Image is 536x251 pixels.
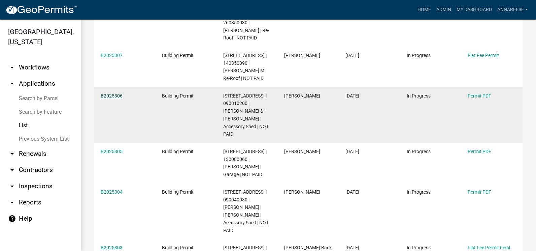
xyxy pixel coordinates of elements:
span: Phil Gehring [284,189,320,195]
span: 09/03/2025 [345,149,359,154]
span: Gina Gullickson [284,53,320,58]
i: help [8,215,16,223]
i: arrow_drop_down [8,182,16,190]
a: B2025306 [101,93,123,99]
span: Building Permit [162,189,194,195]
span: 09/03/2025 [345,189,359,195]
i: arrow_drop_down [8,63,16,72]
i: arrow_drop_down [8,198,16,206]
a: Permit PDF [468,189,491,195]
span: Brian Shanks [284,93,320,99]
span: 09/02/2025 [345,245,359,250]
i: arrow_drop_up [8,80,16,88]
span: Building Permit [162,245,194,250]
span: 26157 740TH AVE | 130080060 | FARROW,LEON E | Garage | NOT PAID [223,149,267,177]
span: 21948 MOCCASIN RD | 090810200 | SHANKS,BRIAN D & | DEBRA J SHANKS | Accessory Shed | NOT PAID [223,93,269,137]
a: Flat Fee Permit [468,53,499,58]
span: Leon Farrow [284,149,320,154]
i: arrow_drop_down [8,166,16,174]
span: Building Permit [162,93,194,99]
span: 09/03/2025 [345,93,359,99]
span: In Progress [407,245,431,250]
a: B2025305 [101,149,123,154]
span: 09/04/2025 [345,53,359,58]
a: B2025303 [101,245,123,250]
a: Permit PDF [468,93,491,99]
span: In Progress [407,149,431,154]
a: My Dashboard [454,3,495,16]
a: B2025307 [101,53,123,58]
span: Building Permit [162,53,194,58]
a: Admin [434,3,454,16]
span: Barry Back [284,245,332,250]
span: 22916 715TH AVE | 140350090 | FINKE-PIKE,GRETCHEN M | Re-Roof | NOT PAID [223,53,267,81]
span: Building Permit [162,149,194,154]
a: B2025304 [101,189,123,195]
a: Permit PDF [468,149,491,154]
span: In Progress [407,189,431,195]
a: Home [415,3,434,16]
span: In Progress [407,93,431,99]
a: annareese [495,3,531,16]
span: In Progress [407,53,431,58]
i: arrow_drop_down [8,150,16,158]
span: 69509 220TH ST | 090040030 | GEHRING,PHILLIP T | ADRIENNE A CLARK | Accessory Shed | NOT PAID [223,189,269,233]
